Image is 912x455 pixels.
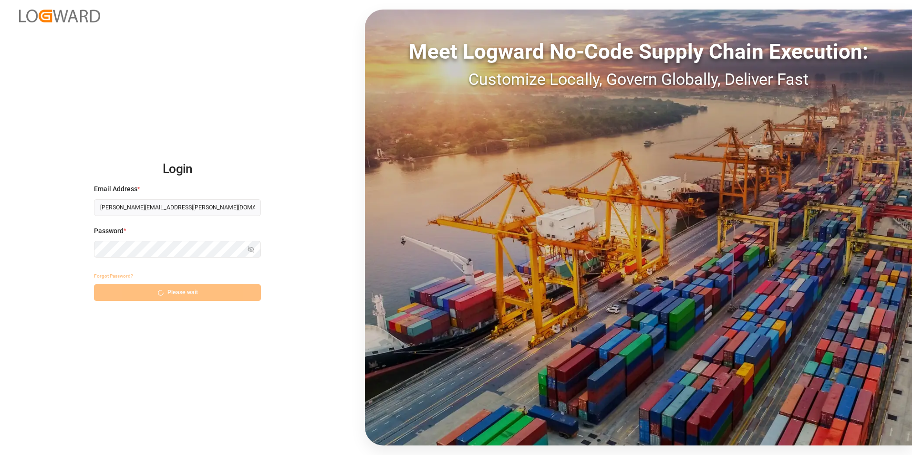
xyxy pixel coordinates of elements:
div: Meet Logward No-Code Supply Chain Execution: [365,36,912,67]
span: Email Address [94,184,137,194]
span: Password [94,226,124,236]
img: Logward_new_orange.png [19,10,100,22]
input: Enter your email [94,199,261,216]
div: Customize Locally, Govern Globally, Deliver Fast [365,67,912,92]
h2: Login [94,154,261,185]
